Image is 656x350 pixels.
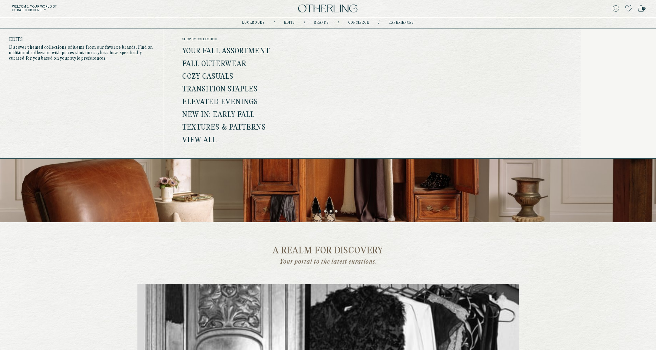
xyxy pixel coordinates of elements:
a: New In: Early Fall [182,111,255,119]
a: 0 [638,4,644,13]
button: 1 [319,210,322,213]
h5: Welcome . Your world of curated discovery. [12,5,202,12]
a: concierge [348,21,369,24]
div: / [378,20,380,25]
p: Discover themed collections of items from our favorite brands. Find an additional collection with... [9,45,155,61]
div: / [338,20,339,25]
a: experiences [389,21,414,24]
a: Edits [284,21,295,24]
p: Your portal to the latest curations. [248,258,408,266]
span: 0 [642,7,646,10]
div: / [304,20,305,25]
img: logo [298,5,358,13]
a: Transition Staples [182,86,258,94]
a: Brands [314,21,329,24]
h2: a realm for discovery [142,246,514,256]
span: shop by collection [182,38,337,41]
a: Elevated Evenings [182,98,258,106]
a: View all [182,137,217,144]
button: 4 [335,210,338,213]
a: Your Fall Assortment [182,48,270,55]
a: Fall Outerwear [182,60,246,68]
a: Textures & Patterns [182,124,266,132]
div: / [274,20,275,25]
button: 3 [330,210,333,213]
a: lookbooks [242,21,265,24]
h4: Edits [9,38,155,42]
a: Cozy Casuals [182,73,233,81]
button: 2 [324,210,327,213]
